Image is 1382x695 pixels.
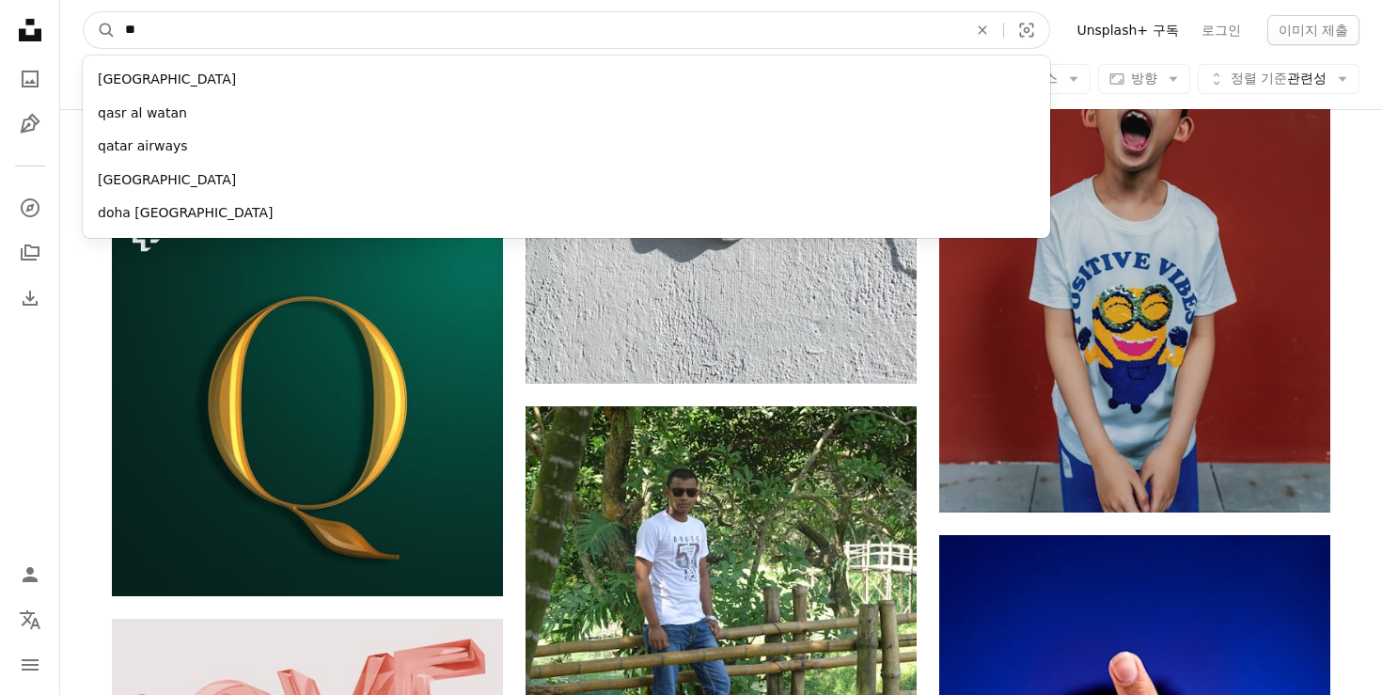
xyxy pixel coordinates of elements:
a: 로그인 / 가입 [11,556,49,593]
span: 관련성 [1231,70,1327,88]
button: Unsplash 검색 [84,12,116,48]
div: [GEOGRAPHIC_DATA] [83,63,1050,97]
button: 이미지 제출 [1267,15,1359,45]
a: Unsplash+ 구독 [1065,15,1189,45]
a: 다운로드 내역 [11,279,49,317]
div: qasr al watan [83,97,1050,131]
form: 사이트 전체에서 이미지 찾기 [83,11,1050,49]
span: 정렬 기준 [1231,71,1287,86]
a: 홈 — Unsplash [11,11,49,53]
a: 녹색 바탕에 금색 글자 Q [112,392,503,409]
a: 탐색 [11,189,49,227]
button: 언어 [11,601,49,639]
a: 흰색 크루넥 티셔츠를 입은 소년 [939,197,1330,214]
img: 녹색 바탕에 금색 글자 Q [112,205,503,596]
button: 정렬 기준관련성 [1198,64,1359,94]
div: qatar airways [83,130,1050,164]
button: 삭제 [962,12,1003,48]
span: 방향 [1131,71,1157,86]
a: 사진 [11,60,49,98]
a: 일러스트 [11,105,49,143]
button: 시각적 검색 [1004,12,1049,48]
button: 방향 [1098,64,1190,94]
a: 컬렉션 [11,234,49,272]
button: 메뉴 [11,646,49,684]
div: doha [GEOGRAPHIC_DATA] [83,197,1050,230]
div: [GEOGRAPHIC_DATA] [83,164,1050,197]
a: 갈색 나무 다리에 서 있는 흰색 크루넥 티셔츠를 입은 남자 [526,544,917,561]
a: 로그인 [1190,15,1252,45]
